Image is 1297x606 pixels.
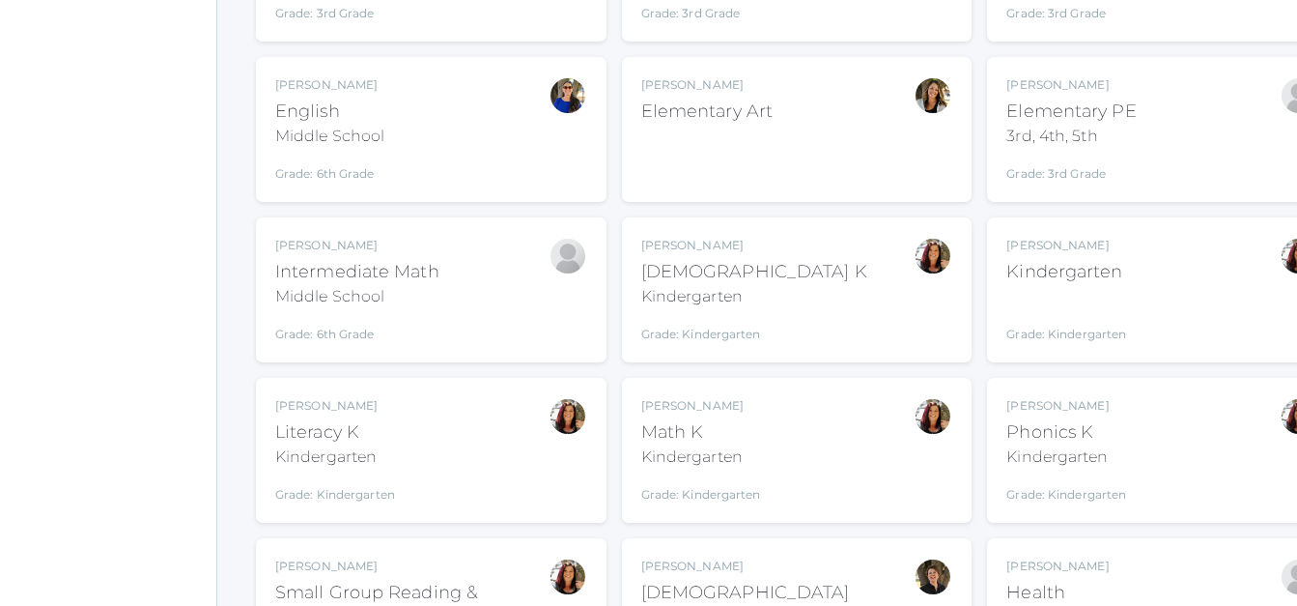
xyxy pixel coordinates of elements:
div: Gina Pecor [914,237,952,275]
div: Grade: Kindergarten [275,476,395,504]
div: Literacy K [275,419,395,446]
div: Health [1006,580,1115,606]
div: [PERSON_NAME] [275,237,439,254]
div: Stephanie Todhunter [549,76,587,115]
div: Grade: Kindergarten [641,316,867,343]
div: Gina Pecor [914,397,952,436]
div: Grade: 6th Grade [275,316,439,343]
div: Kindergarten [275,446,395,469]
div: Intermediate Math [275,259,439,285]
div: [PERSON_NAME] [275,76,384,94]
div: Grade: 3rd Grade [1006,156,1136,183]
div: Kindergarten [1006,446,1126,469]
div: Dianna Renz [914,558,952,596]
div: Elementary PE [1006,99,1136,125]
div: [PERSON_NAME] [275,558,549,575]
div: Amber Farnes [914,76,952,115]
div: [PERSON_NAME] [1006,558,1115,575]
div: Kindergarten [1006,259,1126,285]
div: Grade: 6th Grade [275,156,384,183]
div: [DEMOGRAPHIC_DATA] K [641,259,867,285]
div: Phonics K [1006,419,1126,446]
div: Middle School [275,125,384,148]
div: [PERSON_NAME] [641,76,773,94]
div: Grade: Kindergarten [1006,476,1126,504]
div: English [275,99,384,125]
div: [PERSON_NAME] [641,558,850,575]
div: Kindergarten [641,446,761,469]
div: [PERSON_NAME] [1006,76,1136,94]
div: [DEMOGRAPHIC_DATA] [641,580,850,606]
div: [PERSON_NAME] [1006,237,1126,254]
div: [PERSON_NAME] [1006,397,1126,415]
div: [PERSON_NAME] [641,237,867,254]
div: [PERSON_NAME] [275,397,395,415]
div: Gina Pecor [549,397,587,436]
div: 3rd, 4th, 5th [1006,125,1136,148]
div: Grade: Kindergarten [641,476,761,504]
div: Middle School [275,285,439,308]
div: Kindergarten [641,285,867,308]
div: Bonnie Posey [549,237,587,275]
div: Grade: Kindergarten [1006,293,1126,343]
div: [PERSON_NAME] [641,397,761,415]
div: Elementary Art [641,99,773,125]
div: Math K [641,419,761,446]
div: Gina Pecor [549,558,587,596]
